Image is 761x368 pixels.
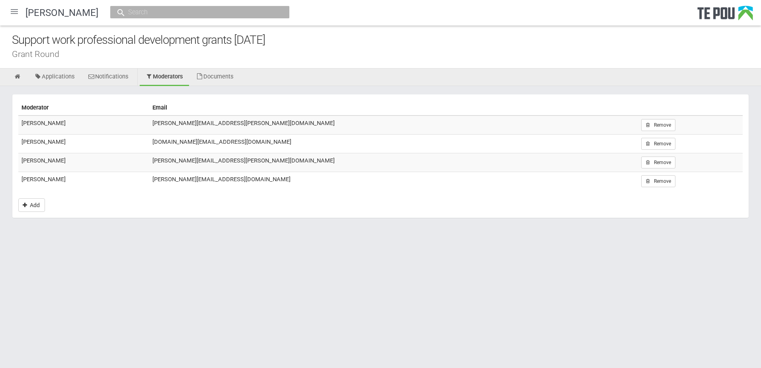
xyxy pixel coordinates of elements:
a: Remove [641,175,675,187]
td: [DOMAIN_NAME][EMAIL_ADDRESS][DOMAIN_NAME] [149,134,638,153]
div: Support work professional development grants [DATE] [12,31,761,49]
td: [PERSON_NAME][EMAIL_ADDRESS][PERSON_NAME][DOMAIN_NAME] [149,153,638,172]
th: Moderator [18,100,149,115]
div: Grant Round [12,50,761,58]
a: Remove [641,157,675,168]
td: [PERSON_NAME][EMAIL_ADDRESS][DOMAIN_NAME] [149,172,638,190]
input: Search [126,8,266,16]
td: [PERSON_NAME] [18,115,149,135]
a: Moderators [140,69,189,86]
a: Remove [641,119,675,131]
a: Add [18,198,45,212]
a: Documents [190,69,240,86]
th: Email [149,100,638,115]
a: Remove [641,138,675,150]
td: [PERSON_NAME] [18,153,149,172]
td: [PERSON_NAME] [18,172,149,190]
td: [PERSON_NAME][EMAIL_ADDRESS][PERSON_NAME][DOMAIN_NAME] [149,115,638,135]
td: [PERSON_NAME] [18,134,149,153]
a: Applications [28,69,81,86]
a: Notifications [82,69,135,86]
